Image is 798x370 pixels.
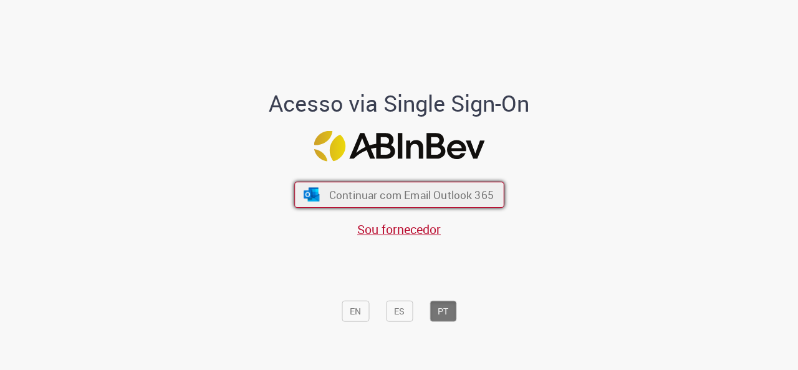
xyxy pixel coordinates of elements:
button: PT [430,301,456,322]
img: ícone Azure/Microsoft 360 [302,188,320,202]
h1: Acesso via Single Sign-On [226,91,572,116]
a: Sou fornecedor [357,221,441,238]
img: Logo ABInBev [314,131,484,162]
span: Continuar com Email Outlook 365 [329,187,493,202]
button: EN [342,301,369,322]
button: ES [386,301,413,322]
button: ícone Azure/Microsoft 360 Continuar com Email Outlook 365 [294,182,504,208]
